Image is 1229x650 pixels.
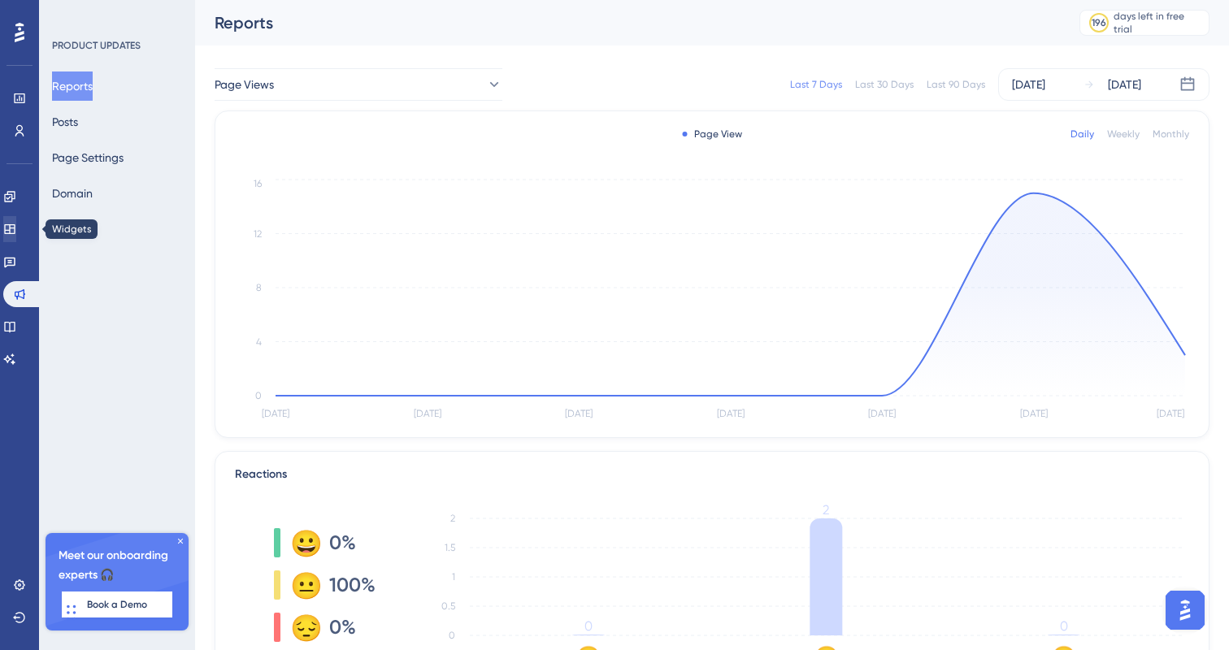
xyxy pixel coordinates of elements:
[256,282,262,293] tspan: 8
[584,618,593,634] tspan: 0
[52,107,78,136] button: Posts
[855,78,914,91] div: Last 30 Days
[52,179,93,208] button: Domain
[1012,75,1045,94] div: [DATE]
[87,598,147,611] span: Book a Demo
[255,390,262,401] tspan: 0
[823,502,829,518] tspan: 2
[215,11,1039,34] div: Reports
[235,465,1189,484] div: Reactions
[683,128,742,141] div: Page View
[1092,16,1106,29] div: 196
[1114,10,1204,36] div: days left in free trial
[52,143,124,172] button: Page Settings
[290,572,316,598] div: 😐
[262,408,289,419] tspan: [DATE]
[256,336,262,348] tspan: 4
[215,75,274,94] span: Page Views
[52,214,89,244] button: Access
[1153,128,1189,141] div: Monthly
[62,591,172,617] button: Book a Demo
[290,614,316,640] div: 😔
[565,408,593,419] tspan: [DATE]
[452,571,455,583] tspan: 1
[52,39,141,52] div: PRODUCT UPDATES
[1107,128,1140,141] div: Weekly
[1161,586,1209,635] iframe: UserGuiding AI Assistant Launcher
[254,228,262,240] tspan: 12
[414,408,441,419] tspan: [DATE]
[1070,128,1094,141] div: Daily
[927,78,985,91] div: Last 90 Days
[59,546,176,585] span: Meet our onboarding experts 🎧
[52,71,93,101] button: Reports
[329,572,376,598] span: 100%
[67,588,76,637] div: Drag
[329,614,356,640] span: 0%
[290,530,316,556] div: 😀
[1157,408,1184,419] tspan: [DATE]
[1108,75,1141,94] div: [DATE]
[717,408,745,419] tspan: [DATE]
[329,530,356,556] span: 0%
[868,408,896,419] tspan: [DATE]
[445,542,455,553] tspan: 1.5
[441,600,455,612] tspan: 0.5
[790,78,842,91] div: Last 7 Days
[254,178,262,189] tspan: 16
[449,630,455,641] tspan: 0
[1020,408,1048,419] tspan: [DATE]
[1060,618,1068,634] tspan: 0
[215,68,502,101] button: Page Views
[450,513,455,524] tspan: 2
